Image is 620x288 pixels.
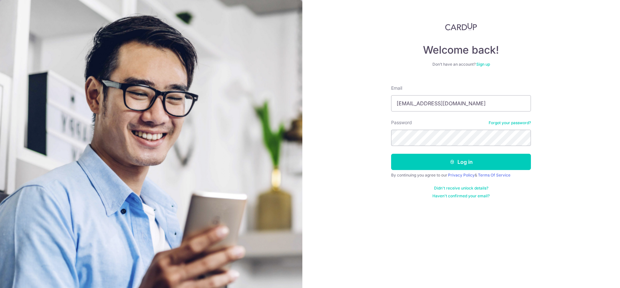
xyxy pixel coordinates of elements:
h4: Welcome back! [391,44,531,57]
a: Sign up [476,62,490,67]
label: Email [391,85,402,91]
div: By continuing you agree to our & [391,173,531,178]
img: CardUp Logo [445,23,477,31]
label: Password [391,119,412,126]
a: Haven't confirmed your email? [432,193,490,199]
a: Terms Of Service [478,173,510,177]
a: Forgot your password? [489,120,531,125]
div: Don’t have an account? [391,62,531,67]
a: Privacy Policy [448,173,475,177]
button: Log in [391,154,531,170]
input: Enter your Email [391,95,531,111]
a: Didn't receive unlock details? [434,186,488,191]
